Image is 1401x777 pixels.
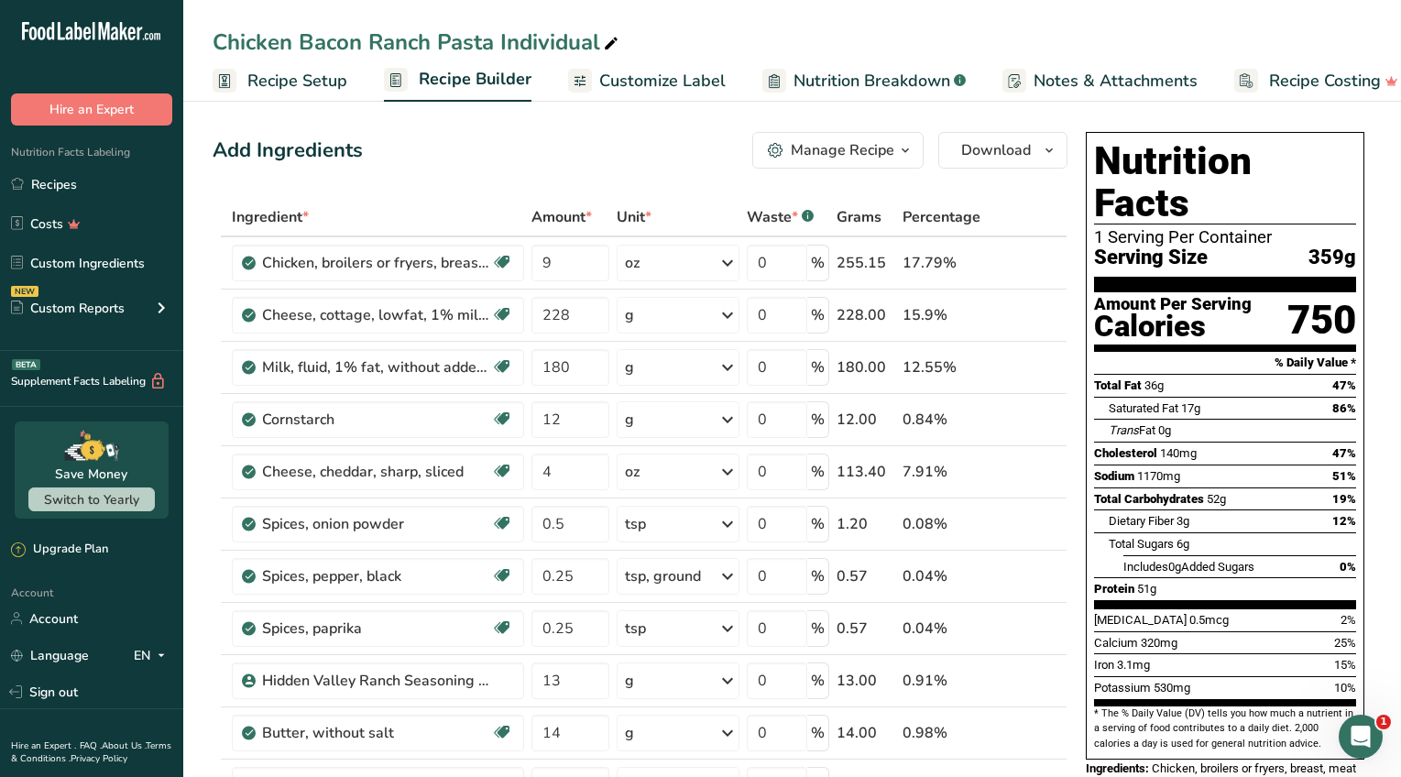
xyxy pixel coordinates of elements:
[1308,246,1356,269] span: 359g
[903,670,980,692] div: 0.91%
[1123,560,1254,574] span: Includes Added Sugars
[1094,681,1151,695] span: Potassium
[1160,446,1197,460] span: 140mg
[1094,352,1356,374] section: % Daily Value *
[1340,560,1356,574] span: 0%
[837,722,895,744] div: 14.00
[625,513,646,535] div: tsp
[262,513,491,535] div: Spices, onion powder
[262,409,491,431] div: Cornstarch
[837,670,895,692] div: 13.00
[1034,69,1198,93] span: Notes & Attachments
[1334,658,1356,672] span: 15%
[903,356,980,378] div: 12.55%
[625,618,646,640] div: tsp
[1086,761,1149,775] span: Ingredients:
[938,132,1067,169] button: Download
[11,739,76,752] a: Hire an Expert .
[903,565,980,587] div: 0.04%
[56,465,128,484] div: Save Money
[1137,469,1180,483] span: 1170mg
[1141,636,1177,650] span: 320mg
[1137,582,1156,596] span: 51g
[837,252,895,274] div: 255.15
[1168,560,1181,574] span: 0g
[11,739,171,765] a: Terms & Conditions .
[762,60,966,102] a: Nutrition Breakdown
[903,722,980,744] div: 0.98%
[80,739,102,752] a: FAQ .
[1234,60,1398,102] a: Recipe Costing
[384,59,531,103] a: Recipe Builder
[837,356,895,378] div: 180.00
[1094,636,1138,650] span: Calcium
[625,304,634,326] div: g
[11,640,89,672] a: Language
[837,513,895,535] div: 1.20
[262,618,491,640] div: Spices, paprika
[531,206,592,228] span: Amount
[262,565,491,587] div: Spices, pepper, black
[262,461,491,483] div: Cheese, cheddar, sharp, sliced
[1332,469,1356,483] span: 51%
[625,670,634,692] div: g
[625,409,634,431] div: g
[213,136,363,166] div: Add Ingredients
[1109,423,1139,437] i: Trans
[1117,658,1150,672] span: 3.1mg
[625,252,640,274] div: oz
[599,69,726,93] span: Customize Label
[903,461,980,483] div: 7.91%
[247,69,347,93] span: Recipe Setup
[262,356,491,378] div: Milk, fluid, 1% fat, without added vitamin A and [MEDICAL_DATA]
[1094,296,1252,313] div: Amount Per Serving
[1094,469,1134,483] span: Sodium
[903,252,980,274] div: 17.79%
[903,618,980,640] div: 0.04%
[1002,60,1198,102] a: Notes & Attachments
[419,67,531,92] span: Recipe Builder
[1177,537,1189,551] span: 6g
[11,93,172,126] button: Hire an Expert
[1109,423,1155,437] span: Fat
[903,513,980,535] div: 0.08%
[1094,246,1208,269] span: Serving Size
[1287,296,1356,345] div: 750
[262,722,491,744] div: Butter, without salt
[262,304,491,326] div: Cheese, cottage, lowfat, 1% milkfat
[625,461,640,483] div: oz
[134,644,172,666] div: EN
[1094,378,1142,392] span: Total Fat
[11,286,38,297] div: NEW
[1109,401,1178,415] span: Saturated Fat
[837,618,895,640] div: 0.57
[1094,613,1187,627] span: [MEDICAL_DATA]
[262,670,491,692] div: Hidden Valley Ranch Seasoning Recipe & Dressing Mix
[11,299,125,318] div: Custom Reports
[1094,446,1157,460] span: Cholesterol
[1177,514,1189,528] span: 3g
[837,565,895,587] div: 0.57
[1269,69,1381,93] span: Recipe Costing
[1376,715,1391,729] span: 1
[232,206,309,228] span: Ingredient
[1332,446,1356,460] span: 47%
[903,304,980,326] div: 15.9%
[752,132,924,169] button: Manage Recipe
[791,139,894,161] div: Manage Recipe
[837,304,895,326] div: 228.00
[1094,140,1356,224] h1: Nutrition Facts
[1109,537,1174,551] span: Total Sugars
[1332,378,1356,392] span: 47%
[625,565,701,587] div: tsp, ground
[1158,423,1171,437] span: 0g
[1334,681,1356,695] span: 10%
[625,722,634,744] div: g
[1094,228,1356,246] div: 1 Serving Per Container
[1109,514,1174,528] span: Dietary Fiber
[1094,658,1114,672] span: Iron
[1332,514,1356,528] span: 12%
[44,491,139,509] span: Switch to Yearly
[617,206,651,228] span: Unit
[102,739,146,752] a: About Us .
